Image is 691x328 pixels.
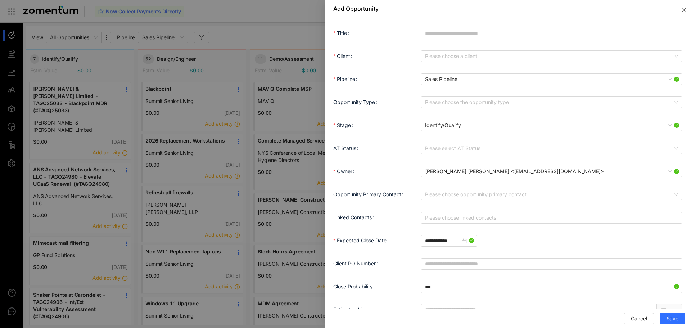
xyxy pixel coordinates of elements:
input: Client PO Number [421,258,682,270]
label: Expected Close Date [333,237,391,243]
label: Pipeline [333,76,360,82]
label: Title [333,30,352,36]
input: Client [425,51,673,62]
label: Client PO Number [333,260,381,266]
label: Client [333,53,355,59]
input: Expected Close Date [425,237,460,245]
input: Opportunity Primary Contact [425,189,673,200]
label: AT Status [333,145,361,151]
span: Save [667,315,678,323]
input: Title [421,28,682,39]
div: Add Opportunity [333,5,379,13]
label: Owner [333,168,357,174]
label: Close Probability [333,283,378,289]
label: Opportunity Primary Contact [333,191,406,197]
span: Identify/Qualify [425,120,678,131]
button: Save [660,313,685,324]
span: Sales Pipeline [425,74,678,85]
input: Estimated Value [421,304,656,315]
label: Opportunity Type [333,99,380,105]
label: Linked Contacts [333,214,377,220]
span: close [681,7,687,13]
span: Cancel [631,315,647,323]
label: Stage [333,122,356,128]
input: Close Probability [421,282,682,293]
span: Wolf Frohnhoefer <wfrohnhoefer@tagsolutions.com> [425,166,678,177]
label: Estimated Value [333,306,376,313]
button: Cancel [624,313,654,324]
